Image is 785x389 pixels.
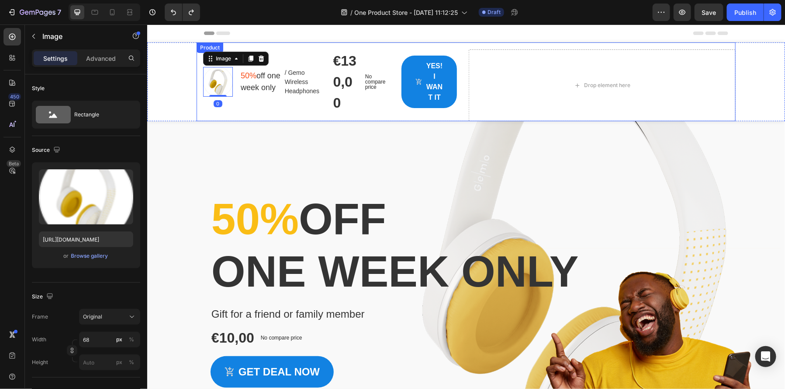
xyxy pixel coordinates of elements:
input: px% [79,332,140,347]
button: % [114,334,124,345]
div: px [116,336,122,343]
label: Width [32,336,46,343]
button: 7 [3,4,65,21]
span: Draft [488,8,501,16]
p: Advanced [86,54,116,63]
span: Save [702,9,716,16]
button: Browse gallery [71,252,109,260]
button: % [114,357,124,368]
button: Original [79,309,140,325]
p: 7 [57,7,61,18]
p: No compare price [114,311,155,316]
iframe: Design area [147,25,785,389]
span: One Product Store - [DATE] 11:12:25 [354,8,458,17]
p: No compare price [218,49,237,65]
div: Style [32,84,45,92]
span: or [64,251,69,261]
div: Size [32,291,55,303]
button: Publish [727,4,764,21]
h1: Gift for a friend or family member [63,281,574,298]
button: Yes! i want it [254,31,310,84]
div: €10,00 [63,302,108,325]
div: % [129,358,134,366]
div: px [116,358,122,366]
div: Beta [7,160,21,167]
div: 450 [8,93,21,100]
button: px [126,334,137,345]
p: off one week only [64,168,574,273]
span: 50% [64,170,152,219]
div: Publish [734,8,756,17]
label: Height [32,358,48,366]
p: Image [42,31,117,42]
button: px [126,357,137,368]
div: Yes! i want it [279,36,296,78]
input: px% [79,354,140,370]
div: Undo/Redo [165,4,200,21]
label: Frame [32,313,48,321]
div: Drop element here [437,57,484,64]
div: Product [51,19,74,27]
p: Settings [43,54,68,63]
div: Rectangle [74,105,128,125]
div: Source [32,144,62,156]
div: Browse gallery [71,252,108,260]
span: Original [83,313,102,321]
button: Get deal now [63,332,187,363]
input: https://example.com/image.jpg [39,231,133,247]
div: Get deal now [91,340,173,355]
div: Open Intercom Messenger [755,346,776,367]
img: preview-image [39,169,133,224]
div: % [129,336,134,343]
span: / [350,8,353,17]
div: €130,00 [185,25,211,90]
button: Save [695,4,723,21]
